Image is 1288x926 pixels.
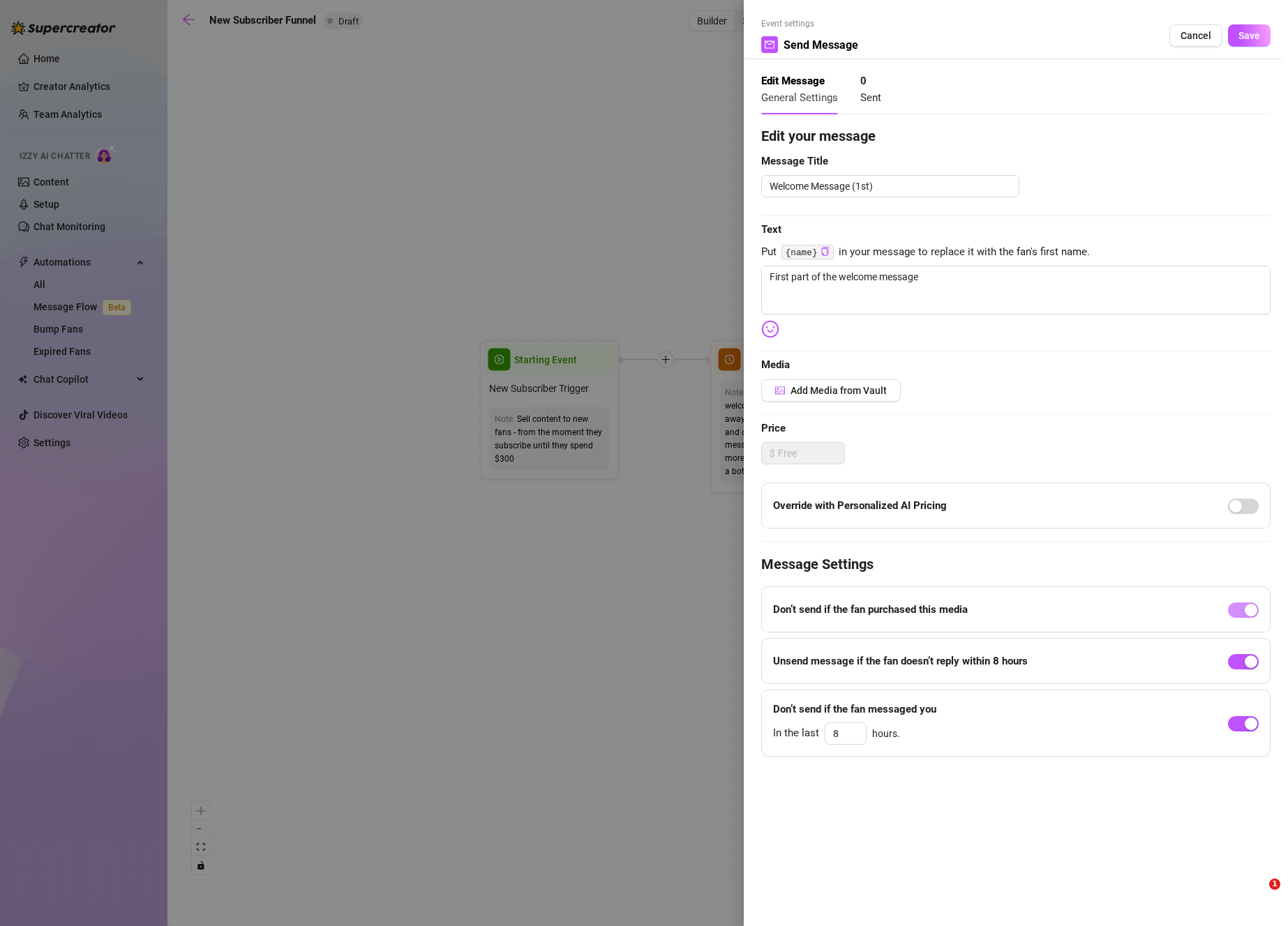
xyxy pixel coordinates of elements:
button: Add Media from Vault [761,379,901,402]
strong: Don’t send if the fan purchased this media [773,603,968,616]
strong: 0 [860,75,867,87]
strong: Media [761,358,790,371]
img: svg%3e [761,320,779,338]
strong: Override with Personalized AI Pricing [773,499,947,512]
strong: Don’t send if the fan messaged you [773,703,936,715]
span: Cancel [1181,30,1211,41]
span: In the last [773,725,819,742]
span: Add Media from Vault [791,385,887,396]
iframe: Intercom live chat [1241,879,1274,912]
span: picture [775,386,785,395]
strong: Text [761,223,781,236]
strong: Edit Message [761,75,825,87]
code: {name} [781,245,834,259]
span: Event settings [761,17,858,31]
span: General Settings [761,91,838,104]
span: copy [821,247,830,256]
span: Send Message [784,36,858,54]
strong: Price [761,422,786,434]
textarea: Welcome Message (1st) [761,175,1019,197]
button: Save [1228,24,1271,47]
input: Free [778,443,844,464]
strong: Message Title [761,155,828,167]
div: hours. [773,722,936,745]
button: Click to Copy [821,247,830,257]
span: Put in your message to replace it with the fan's first name. [761,244,1271,261]
strong: Unsend message if the fan doesn’t reply within 8 hours [773,655,1028,667]
h4: Message Settings [761,554,1271,574]
span: Save [1238,30,1260,41]
strong: Edit your message [761,128,876,144]
span: mail [765,40,774,50]
span: 1 [1269,879,1280,890]
span: Sent [860,91,881,104]
button: Cancel [1169,24,1222,47]
textarea: First part of the welcome message [761,266,1271,314]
